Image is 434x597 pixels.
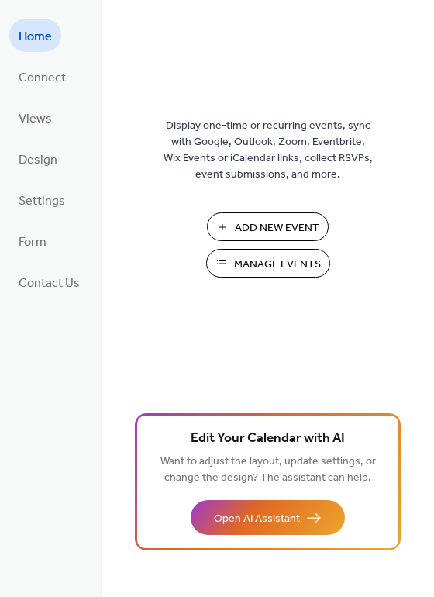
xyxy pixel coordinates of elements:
a: Form [9,224,56,257]
span: Open AI Assistant [214,511,300,527]
span: Connect [19,66,66,90]
span: Settings [19,189,65,213]
a: Connect [9,60,75,93]
span: Form [19,230,46,254]
a: Home [9,19,61,52]
a: Views [9,101,61,134]
a: Settings [9,183,74,216]
span: Edit Your Calendar with AI [191,428,345,450]
span: Contact Us [19,271,80,295]
span: Views [19,107,52,131]
a: Contact Us [9,265,89,298]
span: Add New Event [235,220,319,236]
span: Want to adjust the layout, update settings, or change the design? The assistant can help. [160,451,376,488]
button: Open AI Assistant [191,500,345,535]
button: Manage Events [206,249,330,278]
a: Design [9,142,67,175]
button: Add New Event [207,212,329,241]
span: Manage Events [234,257,321,273]
span: Display one-time or recurring events, sync with Google, Outlook, Zoom, Eventbrite, Wix Events or ... [164,118,373,183]
span: Design [19,148,57,172]
span: Home [19,25,52,49]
